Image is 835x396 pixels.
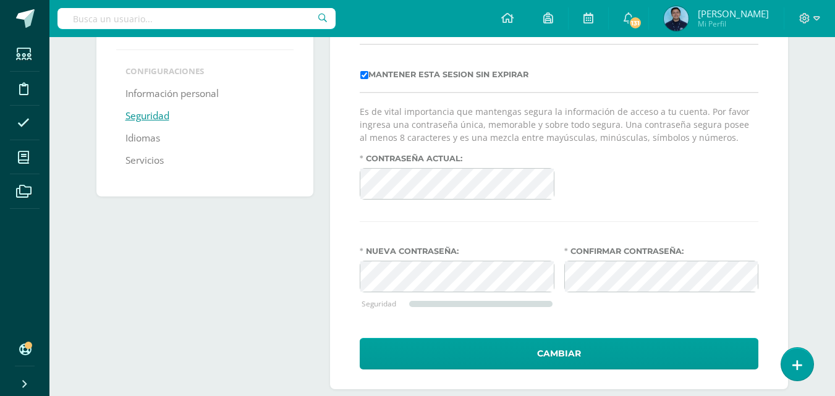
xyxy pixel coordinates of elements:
div: Seguridad [362,298,409,308]
a: Información personal [125,83,219,105]
li: Configuraciones [125,65,284,77]
label: Contraseña actual: [360,154,554,163]
p: Es de vital importancia que mantengas segura la información de acceso a tu cuenta. Por favor ingr... [360,105,758,144]
span: 131 [629,16,642,30]
img: e03a95cdf3f7e818780b3d7e8837d5b9.png [664,6,689,31]
label: Nueva contraseña: [360,246,554,256]
span: Mi Perfil [698,19,769,29]
a: Servicios [125,150,164,172]
input: Busca un usuario... [57,8,336,29]
input: Mantener esta sesion sin expirar [360,71,368,79]
label: Mantener esta sesion sin expirar [360,70,528,79]
span: [PERSON_NAME] [698,7,769,20]
label: Confirmar contraseña: [564,246,759,256]
a: Idiomas [125,127,160,150]
a: Seguridad [125,105,169,127]
button: Cambiar [360,338,758,369]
